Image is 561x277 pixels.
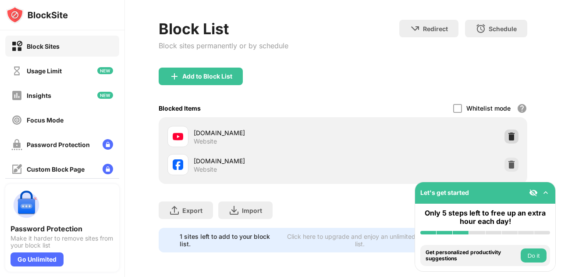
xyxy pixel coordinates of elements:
img: insights-off.svg [11,90,22,101]
div: Blocked Items [159,104,201,112]
img: time-usage-off.svg [11,65,22,76]
div: 1 sites left to add to your block list. [180,233,279,248]
div: Schedule [489,25,517,32]
div: Block Sites [27,43,60,50]
div: Block sites permanently or by schedule [159,41,288,50]
div: Make it harder to remove sites from your block list [11,235,114,249]
img: favicons [173,131,183,142]
img: focus-off.svg [11,115,22,126]
div: Only 5 steps left to free up an extra hour each day! [420,209,550,226]
img: push-password-protection.svg [11,189,42,221]
button: Do it [521,248,547,263]
div: Website [194,137,217,145]
div: Block List [159,20,288,38]
img: favicons [173,159,183,170]
div: [DOMAIN_NAME] [194,128,343,137]
div: [DOMAIN_NAME] [194,156,343,165]
div: Redirect [423,25,448,32]
img: customize-block-page-off.svg [11,164,22,175]
div: Password Protection [11,224,114,233]
div: Custom Block Page [27,165,85,173]
div: Add to Block List [182,73,232,80]
img: block-on.svg [11,41,22,52]
div: Click here to upgrade and enjoy an unlimited block list. [284,233,436,248]
div: Get personalized productivity suggestions [426,249,518,262]
div: Import [242,207,262,214]
div: Usage Limit [27,67,62,75]
div: Website [194,165,217,173]
img: lock-menu.svg [103,139,113,150]
div: Focus Mode [27,116,64,124]
img: eye-not-visible.svg [529,188,538,197]
div: Export [182,207,202,214]
div: Go Unlimited [11,252,64,266]
img: new-icon.svg [97,92,113,99]
img: new-icon.svg [97,67,113,74]
div: Let's get started [420,189,469,196]
img: logo-blocksite.svg [6,6,68,24]
img: omni-setup-toggle.svg [541,188,550,197]
img: lock-menu.svg [103,164,113,174]
div: Password Protection [27,141,90,148]
img: password-protection-off.svg [11,139,22,150]
div: Insights [27,92,51,99]
div: Whitelist mode [466,104,511,112]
